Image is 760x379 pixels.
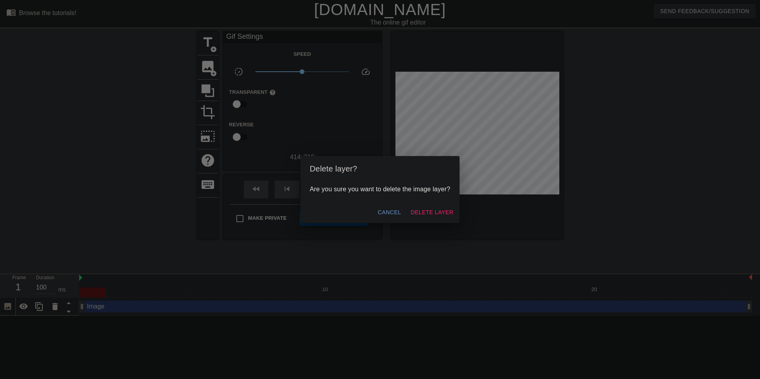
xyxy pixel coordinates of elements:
button: Delete Layer [407,205,456,220]
span: Cancel [378,208,401,217]
h2: Delete layer? [310,162,450,175]
span: Delete Layer [410,208,453,217]
p: Are you sure you want to delete the image layer? [310,185,450,194]
button: Cancel [374,205,404,220]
